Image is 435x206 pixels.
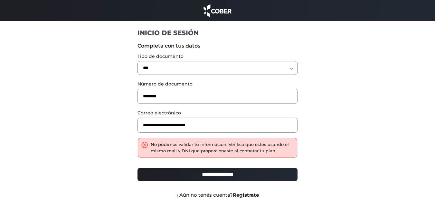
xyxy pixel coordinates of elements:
[202,3,233,18] img: cober_marca.png
[137,53,298,60] label: Tipo de documento
[137,81,298,87] label: Número de documento
[151,141,294,154] div: No pudimos validar tu información. Verificá que estés usando el mismo mail y DNI que proporcionas...
[233,192,259,198] a: Registrate
[133,192,302,199] div: ¿Aún no tenés cuenta?
[137,29,298,37] h1: INICIO DE SESIÓN
[137,110,298,116] label: Correo electrónico
[137,42,298,50] label: Completa con tus datos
